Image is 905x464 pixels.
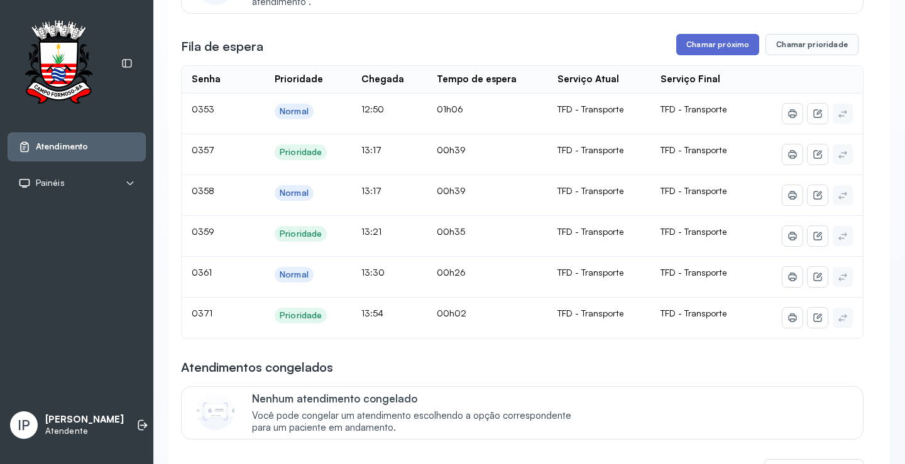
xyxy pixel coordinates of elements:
[361,267,385,278] span: 13:30
[437,267,466,278] span: 00h26
[192,104,214,114] span: 0353
[557,104,641,115] div: TFD - Transporte
[361,226,381,237] span: 13:21
[361,104,384,114] span: 12:50
[661,226,727,237] span: TFD - Transporte
[36,178,65,188] span: Painéis
[18,141,135,153] a: Atendimento
[361,73,404,85] div: Chegada
[437,73,517,85] div: Tempo de espera
[557,73,619,85] div: Serviço Atual
[45,414,124,426] p: [PERSON_NAME]
[192,226,214,237] span: 0359
[437,226,465,237] span: 00h35
[557,226,641,237] div: TFD - Transporte
[36,141,88,152] span: Atendimento
[557,308,641,319] div: TFD - Transporte
[252,410,584,434] span: Você pode congelar um atendimento escolhendo a opção correspondente para um paciente em andamento.
[280,229,322,239] div: Prioridade
[661,308,727,318] span: TFD - Transporte
[661,104,727,114] span: TFD - Transporte
[252,392,584,405] p: Nenhum atendimento congelado
[197,392,234,430] img: Imagem de CalloutCard
[13,20,104,107] img: Logotipo do estabelecimento
[437,185,466,196] span: 00h39
[275,73,323,85] div: Prioridade
[181,359,333,376] h3: Atendimentos congelados
[437,144,466,155] span: 00h39
[361,308,383,318] span: 13:54
[45,426,124,436] p: Atendente
[676,34,759,55] button: Chamar próximo
[192,144,214,155] span: 0357
[661,185,727,196] span: TFD - Transporte
[192,73,221,85] div: Senha
[280,147,322,158] div: Prioridade
[280,269,309,280] div: Normal
[192,267,212,278] span: 0361
[361,185,381,196] span: 13:17
[437,308,466,318] span: 00h02
[765,34,858,55] button: Chamar prioridade
[280,310,322,321] div: Prioridade
[280,188,309,198] div: Normal
[361,144,381,155] span: 13:17
[437,104,463,114] span: 01h06
[557,267,641,278] div: TFD - Transporte
[181,38,263,55] h3: Fila de espera
[661,267,727,278] span: TFD - Transporte
[557,185,641,197] div: TFD - Transporte
[280,106,309,117] div: Normal
[661,73,720,85] div: Serviço Final
[192,185,214,196] span: 0358
[661,144,727,155] span: TFD - Transporte
[557,144,641,156] div: TFD - Transporte
[192,308,212,318] span: 0371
